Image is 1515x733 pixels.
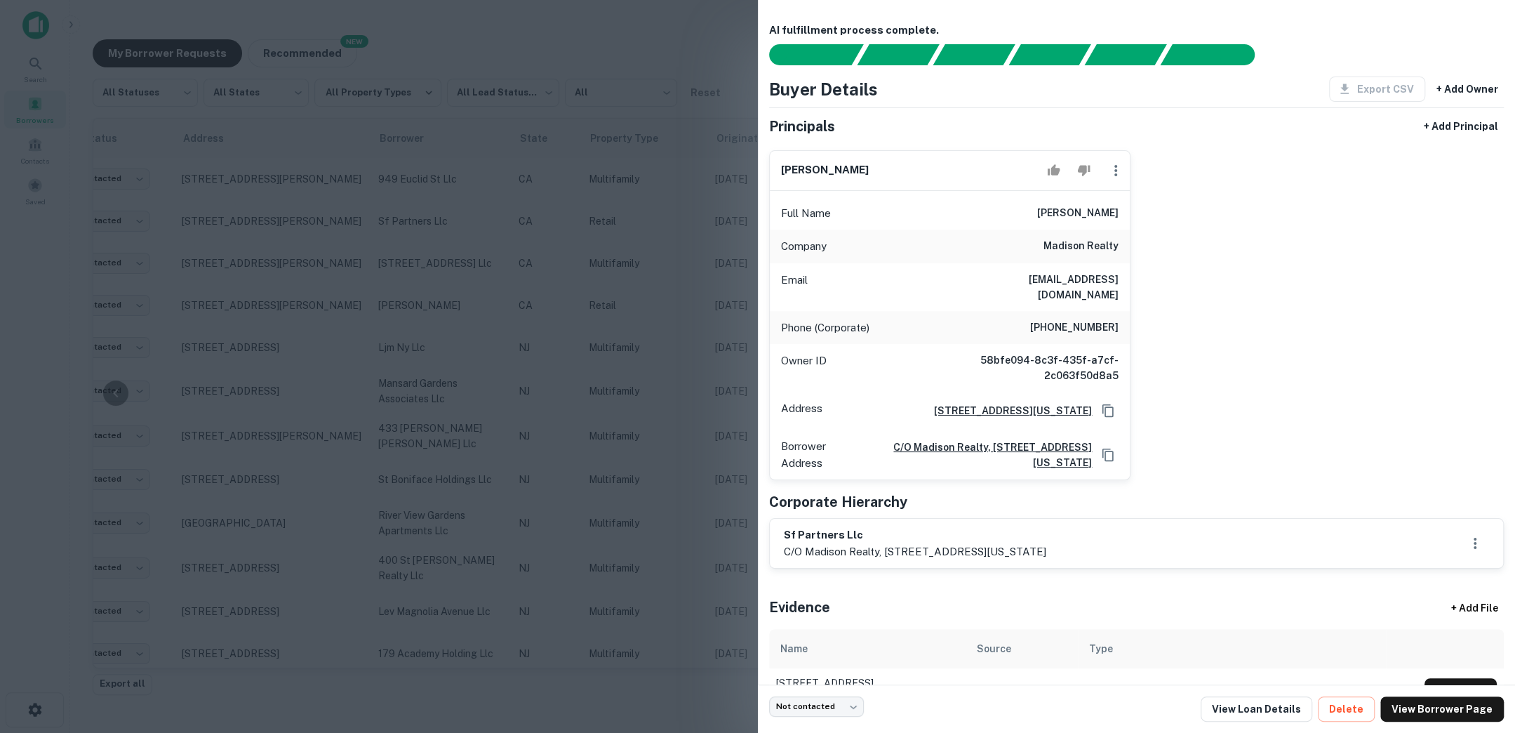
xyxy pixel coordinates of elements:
[780,640,808,657] div: Name
[950,272,1119,303] h6: [EMAIL_ADDRESS][DOMAIN_NAME]
[1097,400,1119,421] button: Copy Address
[781,352,827,383] p: Owner ID
[933,44,1015,65] div: Documents found, AI parsing details...
[1078,629,1387,668] th: Type
[769,22,1504,39] h6: AI fulfillment process complete.
[1089,640,1113,657] div: Type
[950,352,1119,383] h6: 58bfe094-8c3f-435f-a7cf-2c063f50d8a5
[769,629,966,668] th: Name
[781,319,869,336] p: Phone (Corporate)
[769,696,864,717] div: Not contacted
[1380,696,1504,722] a: View Borrower Page
[784,543,1046,560] p: c/o madison realty, [STREET_ADDRESS][US_STATE]
[966,629,1078,668] th: Source
[1030,319,1119,336] h6: [PHONE_NUMBER]
[1078,668,1387,713] td: pdf
[769,668,966,713] td: [STREET_ADDRESS][GEOGRAPHIC_DATA] - deed.pdf
[781,438,858,471] p: Borrower Address
[1043,238,1119,255] h6: madison realty
[1201,696,1312,722] a: View Loan Details
[781,162,869,178] h6: [PERSON_NAME]
[1431,77,1504,102] button: + Add Owner
[769,629,1504,713] div: scrollable content
[769,116,835,137] h5: Principals
[1008,44,1090,65] div: Principals found, AI now looking for contact information...
[769,597,830,618] h5: Evidence
[1072,157,1096,185] button: Reject
[1445,621,1515,688] iframe: Chat Widget
[1161,44,1272,65] div: AI fulfillment process complete.
[923,403,1092,418] a: [STREET_ADDRESS][US_STATE]
[752,44,857,65] div: Sending borrower request to AI...
[781,400,822,421] p: Address
[769,77,878,102] h4: Buyer Details
[857,44,939,65] div: Your request is received and processing...
[977,640,1011,657] div: Source
[1084,44,1166,65] div: Principals found, still searching for contact information. This may take time...
[1418,114,1504,139] button: + Add Principal
[966,668,1078,713] td: Mortgage Deed
[1318,696,1375,722] button: Delete
[1037,205,1119,222] h6: [PERSON_NAME]
[781,205,831,222] p: Full Name
[863,440,1092,470] a: c/o madison realty, [STREET_ADDRESS][US_STATE]
[769,491,907,513] h5: Corporate Hierarchy
[784,527,1046,543] h6: sf partners llc
[1097,444,1119,465] button: Copy Address
[1394,680,1419,702] button: Delete file
[781,238,827,255] p: Company
[781,272,808,303] p: Email
[1041,157,1066,185] button: Accept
